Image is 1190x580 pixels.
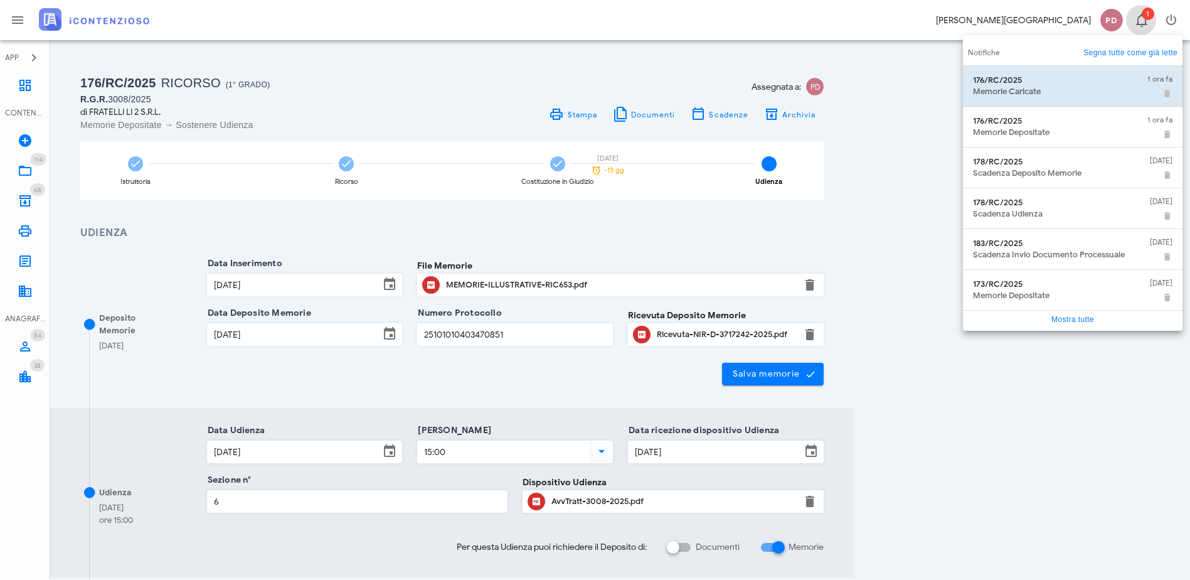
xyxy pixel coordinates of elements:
[973,198,1140,208] div: 178/RC/2025
[80,76,156,90] span: 176/RC/2025
[1147,114,1172,126] span: 1 ora fa
[5,313,45,325] div: ANAGRAFICA
[204,474,252,486] label: Sezione n°
[605,105,683,123] button: Documenti
[80,225,824,241] h3: Udienza
[789,541,824,554] label: Memorie
[762,156,777,171] span: 4
[630,110,676,119] span: Documenti
[335,178,358,185] div: Ricorso
[755,178,782,185] div: Udienza
[722,363,824,385] button: Salva memorie
[973,157,1140,167] div: 178/RC/2025
[1096,5,1126,35] button: PD
[521,178,594,185] div: Costituzione in Giudizio
[414,424,491,437] label: [PERSON_NAME]
[657,325,795,345] div: Clicca per aprire un'anteprima del file o scaricarlo
[1083,46,1177,59] a: Segna tutte come già lette
[1150,237,1172,248] span: [DATE]
[34,362,41,370] span: 35
[782,110,816,119] span: Archivia
[628,309,746,322] label: Ricevuta Deposito Memorie
[973,291,1140,301] div: Memorie Depositate
[30,183,45,196] span: Distintivo
[936,14,1091,27] div: [PERSON_NAME][GEOGRAPHIC_DATA]
[551,497,795,507] div: AvvTratt-3008-2025.pdf
[963,40,1182,65] div: Notifiche
[973,250,1140,260] div: Scadenza Invio Documento Processuale
[204,424,265,437] label: Data Udienza
[457,540,647,554] span: Per questa Udienza puoi richiedere il Deposito di:
[30,329,45,341] span: Distintivo
[5,107,45,119] div: CONTENZIOSO
[802,494,817,509] button: Elimina
[973,168,1140,178] div: Scadenza Deposito Memorie
[973,116,1137,126] div: 176/RC/2025
[732,368,814,380] span: Salva memorie
[1100,9,1123,31] span: PD
[99,340,124,352] div: [DATE]
[446,280,795,290] div: MEMORIE-ILLUSTRATIVE-RIC653.pdf
[752,80,801,94] span: Assegnata a:
[204,307,311,320] label: Data Deposito Memorie
[973,279,1140,289] div: 173/RC/2025
[1150,155,1172,166] span: [DATE]
[120,178,151,185] div: Istruttoria
[39,8,149,31] img: logo-text-2x.png
[99,514,133,527] div: ore 15:00
[34,156,43,164] span: 114
[99,502,133,514] div: [DATE]
[696,541,740,554] label: Documenti
[973,87,1137,97] div: Memorie Caricate
[446,275,795,295] div: Clicca per aprire un'anteprima del file o scaricarlo
[586,155,630,162] div: [DATE]
[1051,315,1094,324] a: Mostra tutte
[806,78,824,95] span: PD
[1126,5,1156,35] button: Distintivo
[528,493,545,510] button: Clicca per aprire un'anteprima del file o scaricarlo
[756,105,824,123] button: Archivia
[973,209,1140,219] div: Scadenza Udienza
[422,276,440,294] button: Clicca per aprire un'anteprima del file o scaricarlo
[414,307,502,320] label: Numero Protocollo
[973,127,1137,137] div: Memorie Depositate
[973,239,1140,249] div: 183/RC/2025
[80,105,445,119] div: di FRATELLI LI 2 S.R.L.
[30,359,45,372] span: Distintivo
[208,491,507,512] input: Sezione n°
[802,277,817,293] button: Elimina
[633,326,651,343] button: Clicca per aprire un'anteprima del file o scaricarlo
[523,476,607,489] label: Dispositivo Udienza
[99,312,173,336] div: Deposito Memorie
[625,424,779,437] label: Data ricezione dispositivo Udienza
[657,330,795,340] div: Ricevuta-NIR-D-3717242-2025.pdf
[226,80,270,89] span: (1° Grado)
[1147,73,1172,85] span: 1 ora fa
[1142,8,1154,20] span: Distintivo
[1150,277,1172,289] span: [DATE]
[418,441,588,463] input: Ora Udienza
[80,94,108,104] span: R.G.R.
[161,76,221,90] span: Ricorso
[973,75,1137,85] div: 176/RC/2025
[417,259,472,272] label: File Memorie
[802,327,817,342] button: Elimina
[418,324,612,345] input: Numero Protocollo
[204,257,282,270] label: Data Inserimento
[80,93,445,105] div: 3008/2025
[566,110,597,119] span: Stampa
[541,105,605,123] a: Stampa
[551,491,795,512] div: Clicca per aprire un'anteprima del file o scaricarlo
[683,105,757,123] button: Scadenze
[1150,196,1172,207] span: [DATE]
[80,119,445,131] div: Memorie Depositate → Sostenere Udienza
[34,331,41,340] span: 54
[604,167,624,174] span: -13 gg
[99,486,131,499] div: Udienza
[30,153,46,166] span: Distintivo
[708,110,748,119] span: Scadenze
[34,186,41,194] span: 68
